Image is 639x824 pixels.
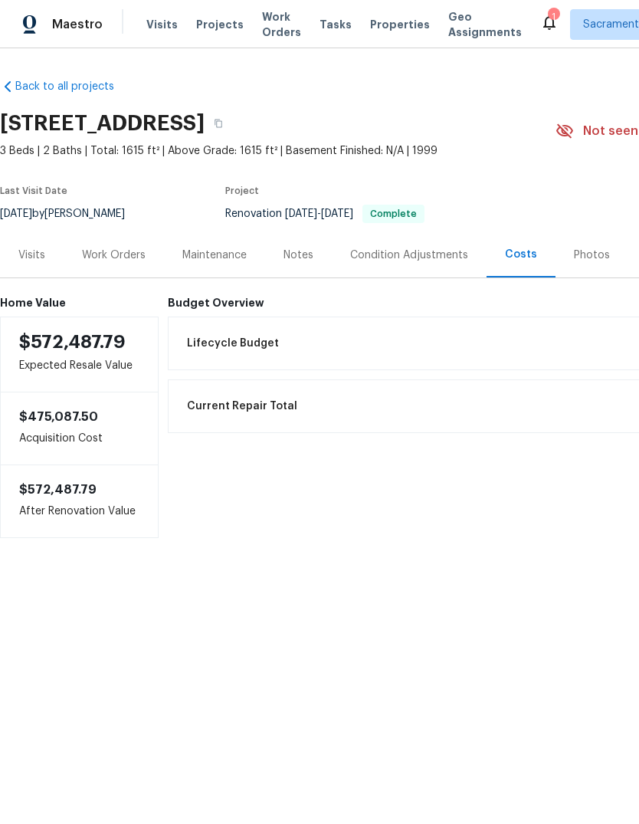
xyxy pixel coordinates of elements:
span: Work Orders [262,9,301,40]
span: $572,487.79 [19,333,126,351]
span: Renovation [225,208,424,219]
div: 1 [548,9,559,25]
span: Lifecycle Budget [187,336,279,351]
span: [DATE] [321,208,353,219]
span: - [285,208,353,219]
span: Tasks [319,19,352,30]
span: $572,487.79 [19,484,97,496]
button: Copy Address [205,110,232,137]
div: Work Orders [82,248,146,263]
div: Photos [574,248,610,263]
span: Complete [364,209,423,218]
span: Geo Assignments [448,9,522,40]
span: Properties [370,17,430,32]
span: [DATE] [285,208,317,219]
span: $475,087.50 [19,411,98,423]
div: Notes [283,248,313,263]
div: Costs [505,247,537,262]
span: Visits [146,17,178,32]
span: Maestro [52,17,103,32]
div: Visits [18,248,45,263]
span: Project [225,186,259,195]
div: Condition Adjustments [350,248,468,263]
span: Current Repair Total [187,399,297,414]
span: Projects [196,17,244,32]
div: Maintenance [182,248,247,263]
